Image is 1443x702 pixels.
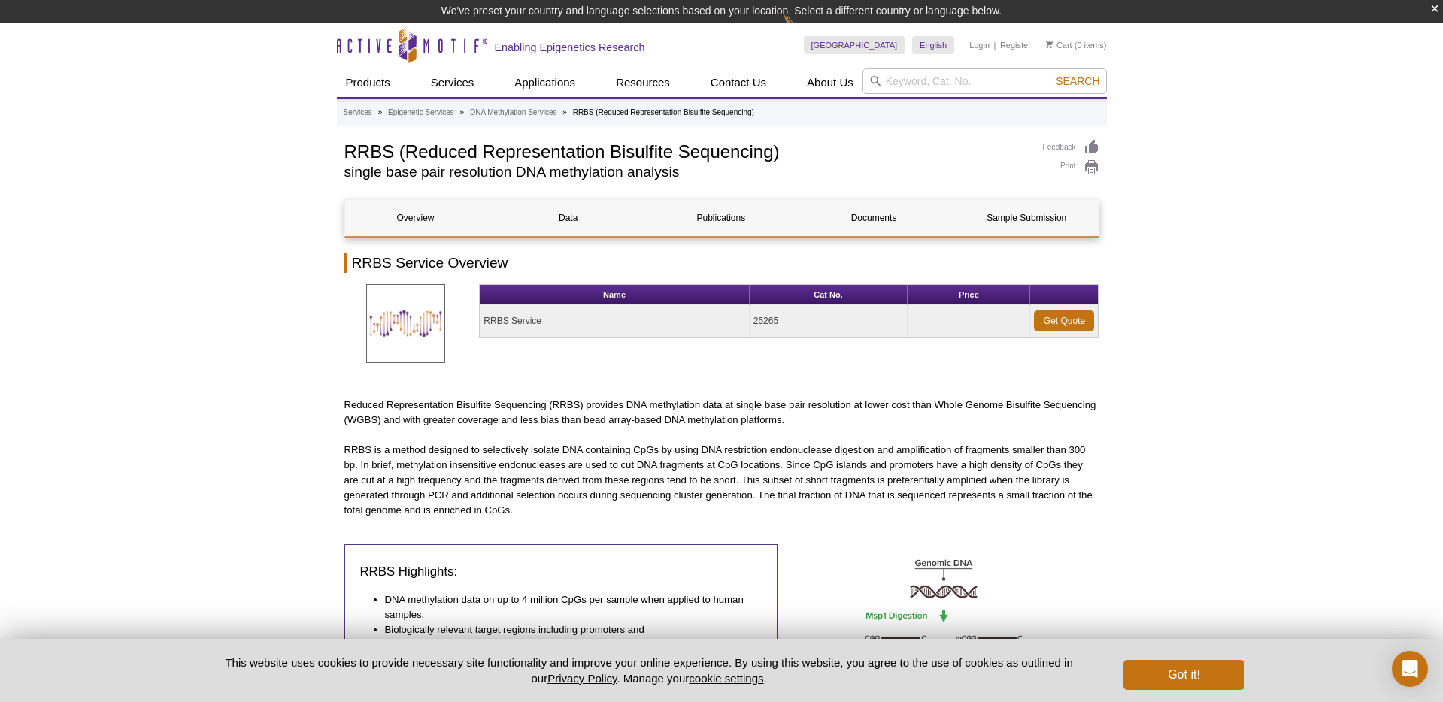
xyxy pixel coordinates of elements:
[1034,310,1094,331] a: Get Quote
[360,563,762,581] h3: RRBS Highlights:
[422,68,484,97] a: Services
[862,68,1107,94] input: Keyword, Cat. No.
[547,672,617,685] a: Privacy Policy
[344,443,1099,518] p: RRBS is a method designed to selectively isolate DNA containing CpGs by using DNA restriction end...
[650,200,792,236] a: Publications
[689,672,763,685] button: cookie settings
[1056,75,1099,87] span: Search
[908,285,1030,305] th: Price
[750,285,908,305] th: Cat No.
[750,305,908,337] td: 25265
[1051,74,1104,88] button: Search
[470,106,557,120] a: DNA Methylation Services
[345,200,487,236] a: Overview
[798,68,862,97] a: About Us
[344,106,372,120] a: Services
[385,622,747,652] li: Biologically relevant target regions including promoters and [GEOGRAPHIC_DATA].
[366,284,445,363] img: Reduced Representation Bisulfite Sequencing (RRBS)
[573,108,754,116] li: RRBS (Reduced Representation Bisulfite Sequencing)
[480,305,749,337] td: RRBS Service
[956,200,1097,236] a: Sample Submission
[344,165,1028,179] h2: single base pair resolution DNA methylation analysis
[460,108,465,116] li: »
[199,655,1099,686] p: This website uses cookies to provide necessary site functionality and improve your online experie...
[912,36,954,54] a: English
[1046,41,1053,48] img: Your Cart
[1392,651,1428,687] div: Open Intercom Messenger
[969,40,990,50] a: Login
[803,200,944,236] a: Documents
[607,68,679,97] a: Resources
[344,139,1028,162] h1: RRBS (Reduced Representation Bisulfite Sequencing)
[495,41,645,54] h2: Enabling Epigenetics Research
[1043,139,1099,156] a: Feedback
[1046,40,1072,50] a: Cart
[480,285,749,305] th: Name
[1046,36,1107,54] li: (0 items)
[388,106,454,120] a: Epigenetic Services
[498,200,639,236] a: Data
[385,592,747,622] li: DNA methylation data on up to 4 million CpGs per sample when applied to human samples.
[702,68,775,97] a: Contact Us
[344,398,1099,428] p: Reduced Representation Bisulfite Sequencing (RRBS) provides DNA methylation data at single base p...
[1043,159,1099,176] a: Print
[1123,660,1244,690] button: Got it!
[783,11,823,47] img: Change Here
[994,36,996,54] li: |
[804,36,905,54] a: [GEOGRAPHIC_DATA]
[1000,40,1031,50] a: Register
[337,68,399,97] a: Products
[344,253,1099,273] h2: RRBS Service Overview
[378,108,383,116] li: »
[505,68,584,97] a: Applications
[562,108,567,116] li: »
